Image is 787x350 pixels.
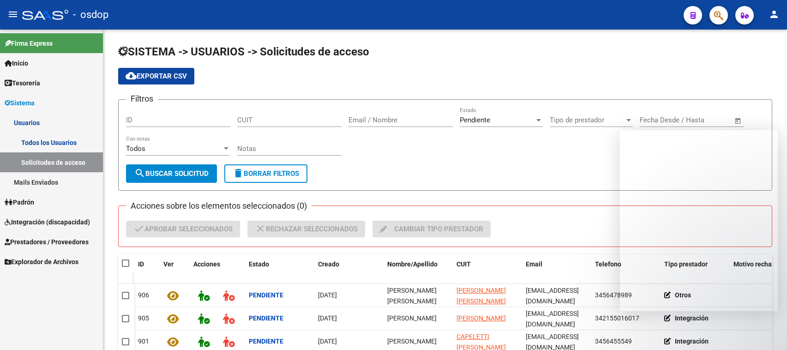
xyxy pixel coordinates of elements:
span: [PERSON_NAME] [457,314,506,322]
datatable-header-cell: Ver [160,254,190,285]
span: ID [138,260,144,268]
span: Integración (discapacidad) [5,217,90,227]
strong: Pendiente [249,338,283,345]
span: Email [526,260,542,268]
span: 3456455549 [595,338,632,345]
mat-icon: close [255,223,266,234]
span: Claudia Capeletti [387,338,437,345]
span: 3456478989 [595,291,632,299]
datatable-header-cell: Email [522,254,591,285]
button: Cambiar tipo prestador [372,221,491,237]
h3: Filtros [126,92,158,105]
datatable-header-cell: Estado [245,254,314,285]
span: corinabonetti@hotmail.com [526,310,579,328]
span: Prestadores / Proveedores [5,237,89,247]
input: Fecha fin [685,116,730,124]
span: Cambiar tipo prestador [380,221,483,237]
strong: Integración [675,338,709,345]
span: [PERSON_NAME] [PERSON_NAME] [457,287,506,305]
span: Explorador de Archivos [5,257,78,267]
button: Open calendar [733,115,744,126]
mat-icon: search [134,168,145,179]
iframe: Intercom live chat mensaje [620,130,778,311]
span: Ver [163,260,174,268]
span: BONETTI CORINA [387,314,437,322]
h3: Acciones sobre los elementos seleccionados (0) [126,199,312,212]
span: 906 [138,291,149,299]
button: Buscar solicitud [126,164,217,183]
span: [DATE] [318,338,337,345]
datatable-header-cell: ID [134,254,160,285]
datatable-header-cell: Creado [314,254,384,285]
span: Pendiente [460,116,490,124]
span: Tipo de prestador [550,116,625,124]
span: Sistema [5,98,35,108]
span: - osdop [73,5,108,25]
span: Creado [318,260,339,268]
span: SISTEMA -> USUARIOS -> Solicitudes de acceso [118,45,369,58]
span: [DATE] [318,314,337,322]
span: Aprobar seleccionados [133,221,233,237]
button: Borrar Filtros [224,164,307,183]
iframe: Intercom live chat [756,319,778,341]
span: Telefono [595,260,621,268]
datatable-header-cell: Nombre/Apellido [384,254,453,285]
span: Rechazar seleccionados [255,221,358,237]
button: Aprobar seleccionados [126,221,240,237]
span: CUIT [457,260,471,268]
span: Borrar Filtros [233,169,299,178]
span: Padrón [5,197,34,207]
span: Tesorería [5,78,40,88]
span: 905 [138,314,149,322]
span: Inicio [5,58,28,68]
span: Firma Express [5,38,53,48]
button: Rechazar seleccionados [247,221,365,237]
span: Nombre/Apellido [387,260,438,268]
datatable-header-cell: Acciones [190,254,245,285]
mat-icon: check [133,223,144,234]
strong: Integración [675,314,709,322]
span: 901 [138,338,149,345]
input: Fecha inicio [640,116,677,124]
span: [DATE] [318,291,337,299]
mat-icon: menu [7,9,18,20]
span: alitasanchez29@gmail.com [526,287,579,305]
strong: Pendiente [249,291,283,299]
span: Todos [126,145,145,153]
datatable-header-cell: CUIT [453,254,522,285]
span: Buscar solicitud [134,169,209,178]
mat-icon: delete [233,168,244,179]
span: Estado [249,260,269,268]
mat-icon: person [769,9,780,20]
datatable-header-cell: Telefono [591,254,661,285]
span: 342155016017 [595,314,639,322]
span: Exportar CSV [126,72,187,80]
mat-icon: cloud_download [126,70,137,81]
span: Acciones [193,260,220,268]
strong: Pendiente [249,314,283,322]
span: Alicia Maria Delfina Sanchez Peralta [387,287,437,305]
button: Exportar CSV [118,68,194,84]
